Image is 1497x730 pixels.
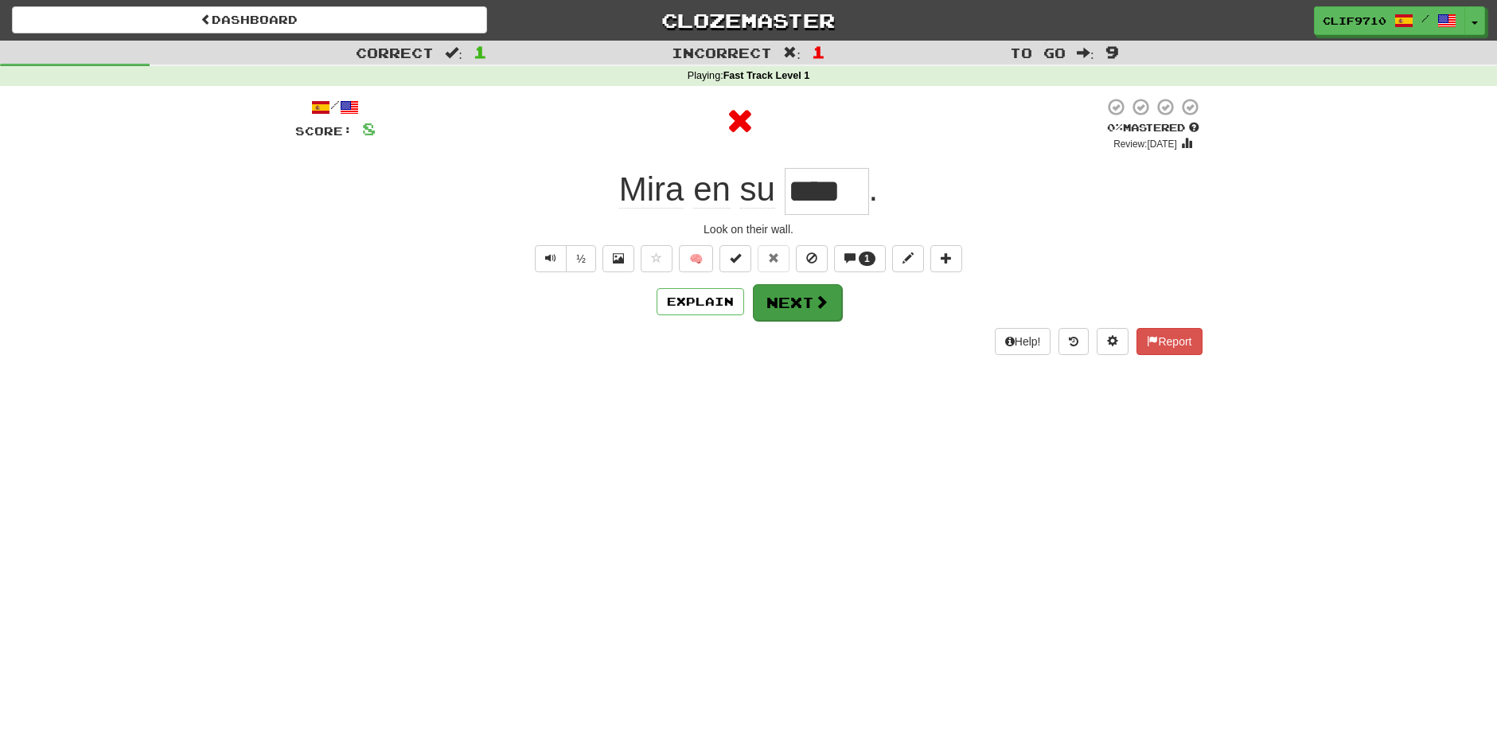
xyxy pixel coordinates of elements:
[834,245,886,272] button: 1
[723,70,810,81] strong: Fast Track Level 1
[1136,328,1202,355] button: Report
[930,245,962,272] button: Add to collection (alt+a)
[783,46,801,60] span: :
[295,221,1203,237] div: Look on their wall.
[812,42,825,61] span: 1
[474,42,487,61] span: 1
[753,284,842,321] button: Next
[1010,45,1066,61] span: To go
[362,119,376,139] span: 8
[445,46,462,60] span: :
[295,124,353,138] span: Score:
[295,97,376,117] div: /
[619,170,684,209] span: Mira
[864,253,870,264] span: 1
[1314,6,1465,35] a: clif9710 /
[1077,46,1094,60] span: :
[1421,13,1429,24] span: /
[892,245,924,272] button: Edit sentence (alt+d)
[1104,121,1203,135] div: Mastered
[1058,328,1089,355] button: Round history (alt+y)
[1107,121,1123,134] span: 0 %
[758,245,789,272] button: Reset to 0% Mastered (alt+r)
[869,170,879,208] span: .
[1323,14,1386,28] span: clif9710
[566,245,596,272] button: ½
[679,245,713,272] button: 🧠
[657,288,744,315] button: Explain
[356,45,434,61] span: Correct
[641,245,672,272] button: Favorite sentence (alt+f)
[535,245,567,272] button: Play sentence audio (ctl+space)
[719,245,751,272] button: Set this sentence to 100% Mastered (alt+m)
[740,170,775,209] span: su
[1113,139,1177,150] small: Review: [DATE]
[532,245,596,272] div: Text-to-speech controls
[12,6,487,33] a: Dashboard
[1105,42,1119,61] span: 9
[693,170,731,209] span: en
[511,6,986,34] a: Clozemaster
[995,328,1051,355] button: Help!
[602,245,634,272] button: Show image (alt+x)
[672,45,772,61] span: Incorrect
[796,245,828,272] button: Ignore sentence (alt+i)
